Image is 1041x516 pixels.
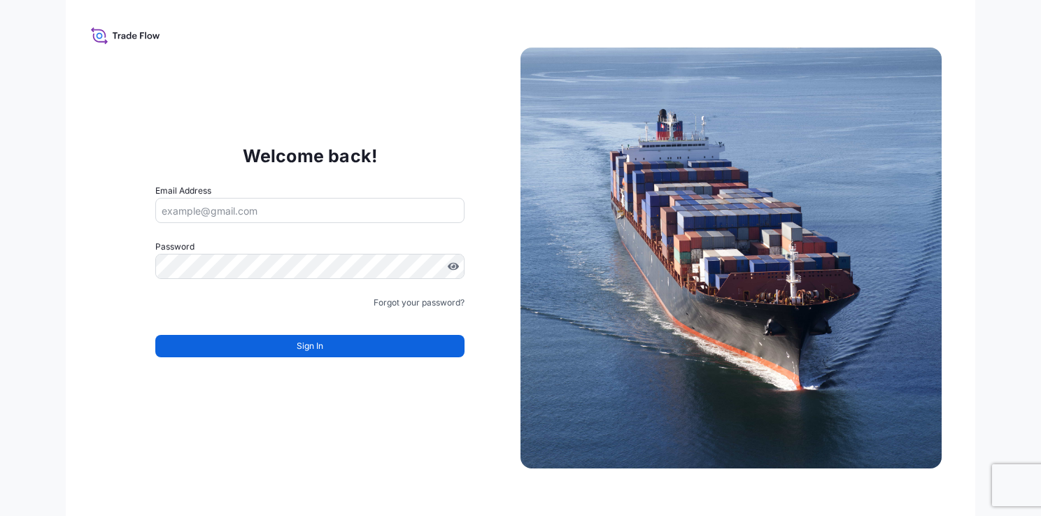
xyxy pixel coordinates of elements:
[520,48,942,468] img: Ship illustration
[155,240,465,254] label: Password
[155,198,465,223] input: example@gmail.com
[155,335,465,357] button: Sign In
[297,339,323,353] span: Sign In
[448,261,459,272] button: Show password
[243,145,378,167] p: Welcome back!
[155,184,211,198] label: Email Address
[374,296,465,310] a: Forgot your password?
